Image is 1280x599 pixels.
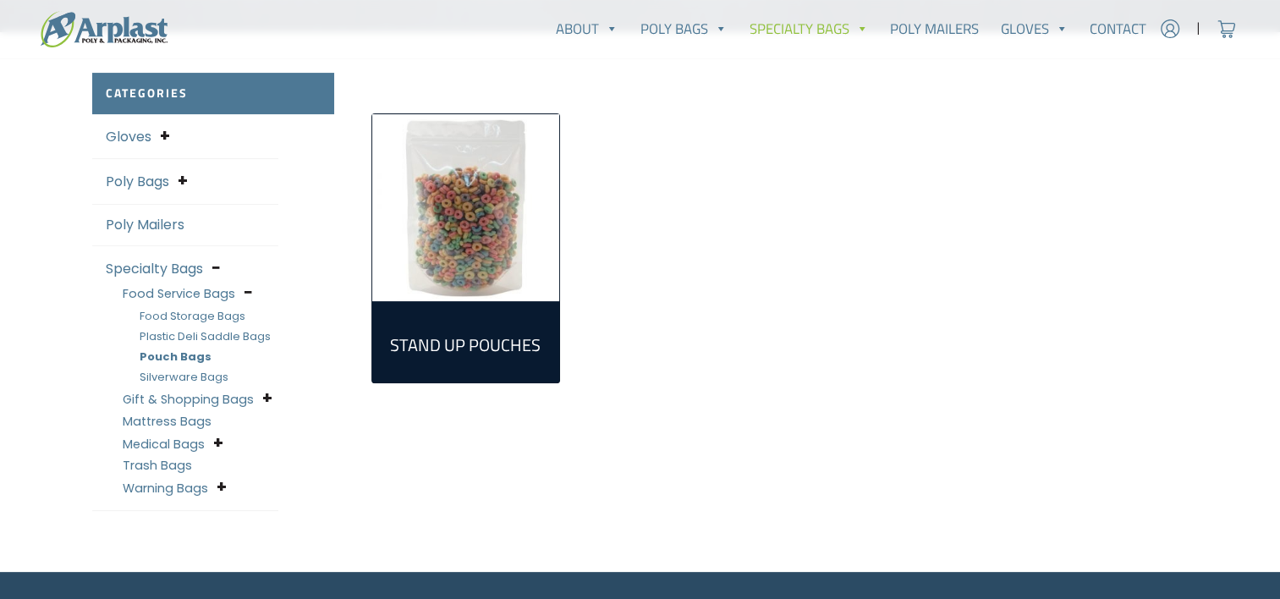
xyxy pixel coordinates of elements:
[879,12,990,46] a: Poly Mailers
[372,114,560,302] img: Stand Up Pouches
[739,12,880,46] a: Specialty Bags
[123,436,205,453] a: Medical Bags
[106,127,151,146] a: Gloves
[106,172,169,191] a: Poly Bags
[545,12,629,46] a: About
[106,215,184,234] a: Poly Mailers
[106,259,203,278] a: Specialty Bags
[140,308,245,324] a: Food Storage Bags
[372,114,560,302] a: Visit product category Stand Up Pouches
[123,391,254,408] a: Gift & Shopping Bags
[1079,12,1157,46] a: Contact
[629,12,739,46] a: Poly Bags
[386,315,547,369] a: Visit product category Stand Up Pouches
[386,335,547,355] h2: Stand Up Pouches
[92,73,334,114] h2: Categories
[140,369,228,385] a: Silverware Bags
[123,413,212,430] a: Mattress Bags
[140,328,271,344] a: Plastic Deli Saddle Bags
[1196,19,1200,39] span: |
[41,11,168,47] img: logo
[123,480,208,497] a: Warning Bags
[990,12,1079,46] a: Gloves
[123,285,235,302] a: Food Service Bags
[140,349,212,365] a: Pouch Bags
[123,457,192,474] a: Trash Bags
